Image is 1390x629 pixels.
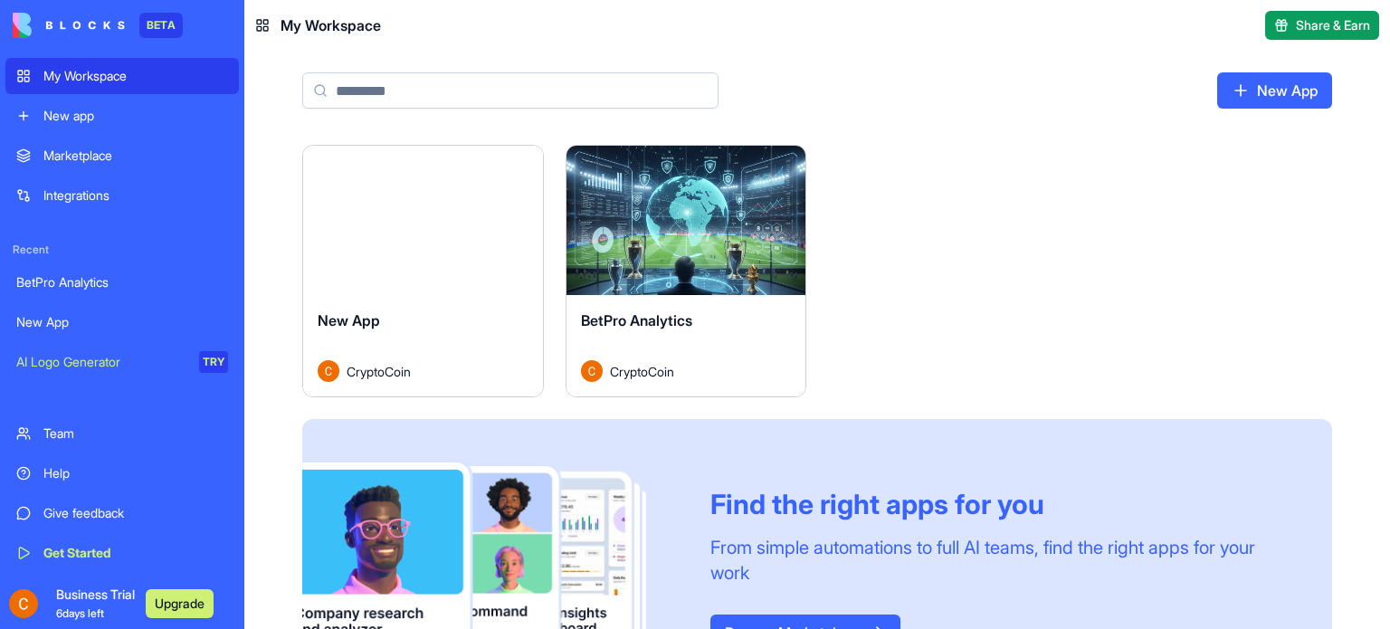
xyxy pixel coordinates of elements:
[43,67,228,85] div: My Workspace
[43,464,228,482] div: Help
[5,243,239,257] span: Recent
[43,107,228,125] div: New app
[5,98,239,134] a: New app
[5,415,239,452] a: Team
[16,313,228,331] div: New App
[43,424,228,443] div: Team
[5,535,239,571] a: Get Started
[302,145,544,397] a: New AppAvatarCryptoCoin
[347,362,411,381] span: CryptoCoin
[43,544,228,562] div: Get Started
[1296,16,1370,34] span: Share & Earn
[5,177,239,214] a: Integrations
[9,589,38,618] img: ACg8ocIrZ_2r3JCGjIObMHUp5pq2o1gBKnv_Z4VWv1zqUWb6T60c5A=s96-c
[56,586,135,622] span: Business Trial
[581,311,692,329] span: BetPro Analytics
[139,13,183,38] div: BETA
[5,495,239,531] a: Give feedback
[710,535,1289,586] div: From simple automations to full AI teams, find the right apps for your work
[610,362,674,381] span: CryptoCoin
[5,455,239,491] a: Help
[13,13,183,38] a: BETA
[1217,72,1332,109] a: New App
[710,488,1289,520] div: Find the right apps for you
[5,58,239,94] a: My Workspace
[13,13,125,38] img: logo
[281,14,381,36] span: My Workspace
[199,351,228,373] div: TRY
[318,311,380,329] span: New App
[43,186,228,205] div: Integrations
[5,138,239,174] a: Marketplace
[146,589,214,618] button: Upgrade
[581,360,603,382] img: Avatar
[5,304,239,340] a: New App
[16,273,228,291] div: BetPro Analytics
[43,147,228,165] div: Marketplace
[43,504,228,522] div: Give feedback
[1265,11,1379,40] button: Share & Earn
[5,264,239,300] a: BetPro Analytics
[318,360,339,382] img: Avatar
[56,606,104,620] span: 6 days left
[566,145,807,397] a: BetPro AnalyticsAvatarCryptoCoin
[16,353,186,371] div: AI Logo Generator
[5,344,239,380] a: AI Logo GeneratorTRY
